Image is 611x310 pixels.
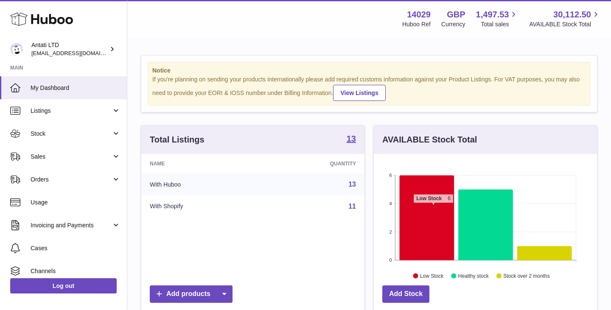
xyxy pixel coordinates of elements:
h3: AVAILABLE Stock Total [382,134,477,145]
a: Log out [10,278,117,293]
a: Add Stock [382,285,429,303]
text: 6 [389,173,392,178]
span: Stock [31,130,112,138]
span: Listings [31,107,112,115]
span: 30,112.50 [553,9,591,20]
text: 0 [389,257,392,263]
span: Sales [31,153,112,161]
tspan: Low Stock [416,195,442,201]
strong: 13 [347,134,356,143]
span: [EMAIL_ADDRESS][DOMAIN_NAME] [31,50,125,56]
span: Channels [31,267,121,275]
span: Usage [31,198,121,207]
text: 4 [389,201,392,206]
a: Add products [150,285,233,303]
text: Low Stock [420,273,444,279]
strong: Notice [152,67,586,75]
td: With Shopify [141,195,262,218]
h3: Total Listings [150,134,205,145]
span: AVAILABLE Stock Total [529,20,601,28]
th: Quantity [262,154,364,173]
tspan: 6 [448,195,451,201]
text: 2 [389,229,392,234]
div: Huboo Ref [402,20,431,28]
a: 30,112.50 AVAILABLE Stock Total [529,9,601,28]
span: 1,497.53 [476,9,509,20]
td: With Huboo [141,173,262,195]
div: If you're planning on sending your products internationally please add required customs informati... [152,75,586,101]
span: Invoicing and Payments [31,221,112,229]
img: toufic@antatiskin.com [10,43,23,56]
span: Orders [31,176,112,184]
span: My Dashboard [31,84,121,92]
a: 11 [348,203,356,210]
span: Cases [31,244,121,252]
text: Healthy stock [458,273,489,279]
th: Name [141,154,262,173]
a: 13 [347,134,356,145]
strong: GBP [447,9,465,20]
strong: 14029 [407,9,431,20]
a: 13 [348,181,356,188]
span: Total sales [481,20,519,28]
div: Currency [441,20,465,28]
text: Stock over 2 months [503,273,549,279]
a: View Listings [333,85,385,101]
div: Antati LTD [31,41,108,57]
a: 1,497.53 Total sales [476,9,519,28]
